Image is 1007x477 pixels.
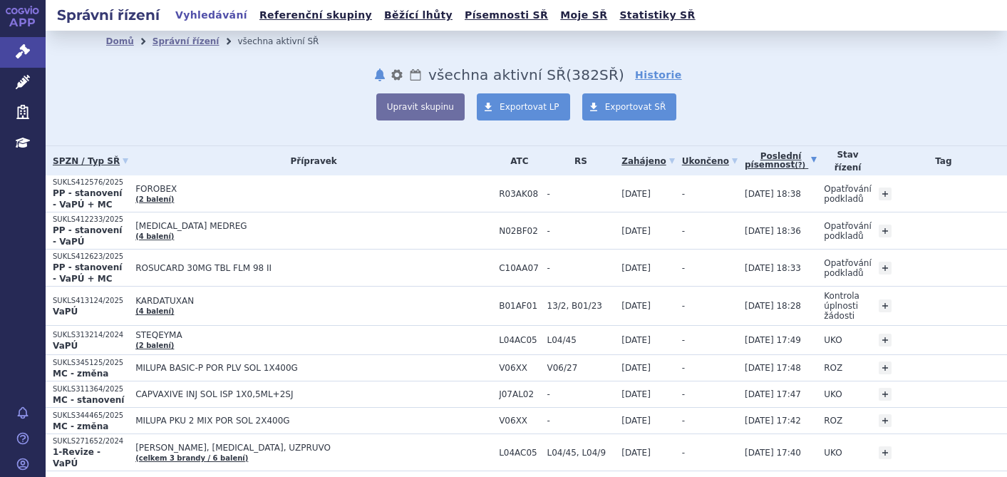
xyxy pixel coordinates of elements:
strong: MC - změna [53,421,108,431]
span: [DATE] 18:38 [745,189,801,199]
span: - [547,389,615,399]
span: [PERSON_NAME], [MEDICAL_DATA], UZPRUVO [135,443,492,453]
span: B01AF01 [499,301,539,311]
strong: PP - stanovení - VaPÚ [53,225,122,247]
p: SUKLS311364/2025 [53,384,128,394]
span: [DATE] [621,448,651,458]
span: - [682,263,685,273]
span: [DATE] [621,263,651,273]
span: [DATE] 17:48 [745,363,801,373]
span: C10AA07 [499,263,539,273]
strong: MC - změna [53,369,108,379]
a: + [879,446,892,459]
p: SUKLS412576/2025 [53,178,128,188]
span: [DATE] 18:33 [745,263,801,273]
a: Běžící lhůty [380,6,457,25]
a: Domů [106,36,134,46]
span: Opatřování podkladů [824,184,872,204]
a: Exportovat SŘ [582,93,677,120]
span: CAPVAXIVE INJ SOL ISP 1X0,5ML+2SJ [135,389,492,399]
span: - [682,389,685,399]
p: SUKLS344465/2025 [53,411,128,421]
a: + [879,262,892,275]
span: L04AC05 [499,335,539,345]
a: Poslednípísemnost(?) [745,146,817,175]
span: - [682,448,685,458]
span: [DATE] 18:28 [745,301,801,311]
span: [DATE] 18:36 [745,226,801,236]
span: Exportovat SŘ [605,102,666,112]
span: - [547,416,615,426]
span: - [547,263,615,273]
span: 382 [572,66,599,83]
span: - [682,335,685,345]
button: notifikace [373,66,387,83]
span: R03AK08 [499,189,539,199]
span: [DATE] [621,389,651,399]
span: Exportovat LP [500,102,559,112]
span: STEQEYMA [135,330,492,340]
span: - [682,301,685,311]
a: (celkem 3 brandy / 6 balení) [135,454,248,462]
p: SUKLS345125/2025 [53,358,128,368]
span: MILUPA PKU 2 MIX POR SOL 2X400G [135,416,492,426]
span: ROZ [824,416,842,426]
span: [DATE] [621,301,651,311]
strong: PP - stanovení - VaPÚ + MC [53,262,122,284]
span: [DATE] [621,226,651,236]
span: UKO [824,448,842,458]
span: ROZ [824,363,842,373]
span: [DATE] 17:49 [745,335,801,345]
th: Přípravek [128,146,492,175]
span: J07AL02 [499,389,539,399]
a: + [879,334,892,347]
span: [DATE] [621,189,651,199]
a: + [879,388,892,401]
a: (4 balení) [135,307,174,315]
span: Opatřování podkladů [824,258,872,278]
span: V06XX [499,363,539,373]
span: [DATE] [621,335,651,345]
span: [DATE] 17:40 [745,448,801,458]
strong: MC - stanovení [53,395,124,405]
button: nastavení [390,66,404,83]
a: (2 balení) [135,195,174,203]
span: N02BF02 [499,226,539,236]
th: ATC [492,146,539,175]
span: - [682,189,685,199]
span: MILUPA BASIC-P POR PLV SOL 1X400G [135,363,492,373]
a: Vyhledávání [171,6,252,25]
strong: VaPÚ [53,341,78,351]
p: SUKLS271652/2024 [53,436,128,446]
span: L04/45 [547,335,615,345]
a: Historie [635,68,682,82]
h2: Správní řízení [46,5,171,25]
a: Lhůty [408,66,423,83]
span: - [682,416,685,426]
button: Upravit skupinu [376,93,465,120]
span: 13/2, B01/23 [547,301,615,311]
span: UKO [824,389,842,399]
span: - [682,226,685,236]
th: Stav řízení [817,146,872,175]
span: všechna aktivní SŘ [428,66,566,83]
a: + [879,188,892,200]
span: [DATE] [621,416,651,426]
span: Opatřování podkladů [824,221,872,241]
p: SUKLS413124/2025 [53,296,128,306]
span: - [547,189,615,199]
span: L04/45, L04/9 [547,448,615,458]
li: všechna aktivní SŘ [237,31,337,52]
a: Moje SŘ [556,6,611,25]
a: + [879,299,892,312]
span: L04AC05 [499,448,539,458]
a: (4 balení) [135,232,174,240]
a: Referenční skupiny [255,6,376,25]
span: [DATE] 17:47 [745,389,801,399]
span: V06/27 [547,363,615,373]
th: RS [540,146,615,175]
a: + [879,225,892,237]
a: Zahájeno [621,151,674,171]
a: Písemnosti SŘ [460,6,552,25]
a: Správní řízení [153,36,220,46]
